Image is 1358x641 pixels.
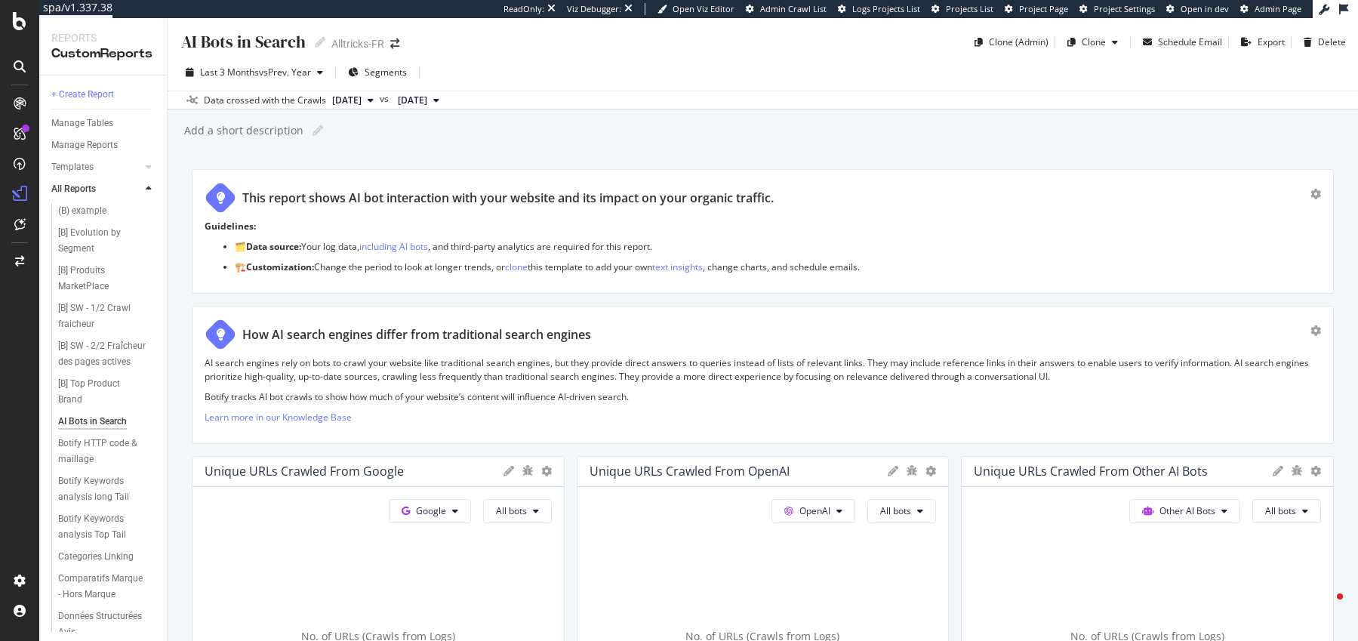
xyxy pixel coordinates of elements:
[51,159,141,175] a: Templates
[1255,3,1301,14] span: Admin Page
[503,3,544,15] div: ReadOnly:
[242,326,591,344] div: How AI search engines differ from traditional search engines
[51,45,155,63] div: CustomReports
[58,549,156,565] a: Categories Linking
[58,263,156,294] a: [B] Produits MarketPlace
[205,411,352,424] a: Learn more in our Knowledge Base
[58,225,156,257] a: [B] Evolution by Segment
[1019,3,1068,14] span: Project Page
[771,499,855,523] button: OpenAI
[58,376,156,408] a: [B] Top Product Brand
[259,66,311,79] span: vs Prev. Year
[359,240,428,253] a: including AI bots
[235,260,1321,273] p: 🏗️ Change the period to look at longer trends, or this template to add your own , change charts, ...
[51,137,156,153] a: Manage Reports
[392,91,445,109] button: [DATE]
[331,36,384,51] div: Alltricks-FR
[58,203,156,219] a: (B) example
[1310,189,1321,199] div: gear
[974,464,1208,479] div: Unique URLs Crawled from Other AI Bots
[58,436,145,467] div: Botify HTTP code & maillage
[867,499,936,523] button: All bots
[246,240,301,253] strong: Data source:
[205,220,256,233] strong: Guidelines:
[51,116,113,131] div: Manage Tables
[58,338,156,370] a: [B] SW - 2/2 Fraîcheur des pages actives
[342,60,413,85] button: Segments
[673,3,734,14] span: Open Viz Editor
[58,414,127,430] div: AI Bots in Search
[58,376,142,408] div: [B] Top Product Brand
[51,87,114,103] div: + Create Report
[1298,30,1346,54] button: Delete
[1137,30,1222,54] button: Schedule Email
[204,94,326,107] div: Data crossed with the Crawls
[946,3,993,14] span: Projects List
[1240,3,1301,15] a: Admin Page
[760,3,827,14] span: Admin Crawl List
[1159,504,1215,517] span: Other AI Bots
[58,473,146,505] div: Botify Keywords analysis long Tail
[58,511,146,543] div: Botify Keywords analysis Top Tail
[58,609,143,640] div: Données Structurées Avis
[58,414,156,430] a: AI Bots in Search
[58,338,148,370] div: [B] SW - 2/2 Fraîcheur des pages actives
[51,87,156,103] a: + Create Report
[58,300,144,332] div: [B] SW - 1/2 Crawl fraicheur
[58,300,156,332] a: [B] SW - 1/2 Crawl fraicheur
[416,504,446,517] span: Google
[390,39,399,49] div: arrow-right-arrow-left
[58,263,143,294] div: [B] Produits MarketPlace
[205,464,404,479] div: Unique URLs Crawled from Google
[180,60,329,85] button: Last 3 MonthsvsPrev. Year
[657,3,734,15] a: Open Viz Editor
[1082,35,1106,48] div: Clone
[1265,504,1296,517] span: All bots
[332,94,362,107] span: 2025 Sep. 15th
[380,92,392,106] span: vs
[1291,465,1303,476] div: bug
[313,125,323,136] i: Edit report name
[51,30,155,45] div: Reports
[51,181,141,197] a: All Reports
[192,169,1334,294] div: This report shows AI bot interaction with your website and its impact on your organic traffic.Gui...
[567,3,621,15] div: Viz Debugger:
[652,260,703,273] a: text insights
[799,504,830,517] span: OpenAI
[389,499,471,523] button: Google
[398,94,427,107] span: 2024 Sep. 2nd
[205,356,1321,382] p: AI search engines rely on bots to crawl your website like traditional search engines, but they pr...
[1094,3,1155,14] span: Project Settings
[51,116,156,131] a: Manage Tables
[1061,30,1124,54] button: Clone
[365,66,407,79] span: Segments
[200,66,259,79] span: Last 3 Months
[180,30,306,54] div: AI Bots in Search
[58,203,106,219] div: (B) example
[1129,499,1240,523] button: Other AI Bots
[205,390,1321,403] p: Botify tracks AI bot crawls to show how much of your website’s content will influence AI-driven s...
[315,37,325,48] i: Edit report name
[852,3,920,14] span: Logs Projects List
[1166,3,1229,15] a: Open in dev
[58,473,156,505] a: Botify Keywords analysis long Tail
[246,260,314,273] strong: Customization:
[1258,35,1285,48] div: Export
[906,465,918,476] div: bug
[58,609,156,640] a: Données Structurées Avis
[58,511,156,543] a: Botify Keywords analysis Top Tail
[235,240,1321,253] p: 🗂️ Your log data, , and third-party analytics are required for this report.
[58,571,147,602] div: Comparatifs Marque - Hors Marque
[326,91,380,109] button: [DATE]
[58,436,156,467] a: Botify HTTP code & maillage
[192,306,1334,444] div: How AI search engines differ from traditional search enginesAI search engines rely on bots to cra...
[590,464,790,479] div: Unique URLs Crawled from OpenAI
[1158,35,1222,48] div: Schedule Email
[1310,325,1321,336] div: gear
[58,549,134,565] div: Categories Linking
[51,137,118,153] div: Manage Reports
[483,499,552,523] button: All bots
[932,3,993,15] a: Projects List
[522,465,534,476] div: bug
[505,260,528,273] a: clone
